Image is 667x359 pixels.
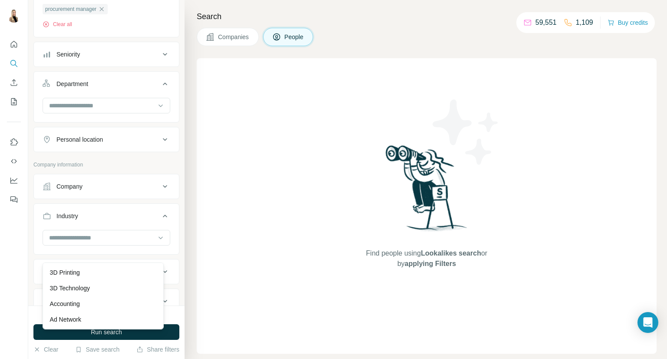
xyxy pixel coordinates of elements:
[56,135,103,144] div: Personal location
[50,268,80,277] p: 3D Printing
[33,345,58,354] button: Clear
[136,345,179,354] button: Share filters
[34,176,179,197] button: Company
[535,17,557,28] p: 59,551
[637,312,658,333] div: Open Intercom Messenger
[7,192,21,207] button: Feedback
[576,17,593,28] p: 1,109
[56,80,88,88] div: Department
[382,143,472,240] img: Surfe Illustration - Woman searching with binoculars
[427,93,505,171] img: Surfe Illustration - Stars
[7,153,21,169] button: Use Surfe API
[34,261,179,282] button: HQ location
[7,134,21,150] button: Use Surfe on LinkedIn
[34,44,179,65] button: Seniority
[33,324,179,340] button: Run search
[7,56,21,71] button: Search
[218,33,250,41] span: Companies
[50,315,81,324] p: Ad Network
[421,249,481,257] span: Lookalikes search
[405,260,456,267] span: applying Filters
[357,248,496,269] span: Find people using or by
[50,299,80,308] p: Accounting
[91,328,122,336] span: Run search
[56,212,78,220] div: Industry
[284,33,304,41] span: People
[45,5,96,13] span: procurement manager
[7,94,21,110] button: My lists
[34,206,179,230] button: Industry
[34,291,179,312] button: Annual revenue ($)
[7,75,21,90] button: Enrich CSV
[608,17,648,29] button: Buy credits
[7,37,21,52] button: Quick start
[34,73,179,98] button: Department
[197,10,657,23] h4: Search
[7,173,21,188] button: Dashboard
[50,284,90,293] p: 3D Technology
[56,50,80,59] div: Seniority
[75,345,119,354] button: Save search
[43,20,72,28] button: Clear all
[34,129,179,150] button: Personal location
[33,161,179,169] p: Company information
[56,182,83,191] div: Company
[7,9,21,23] img: Avatar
